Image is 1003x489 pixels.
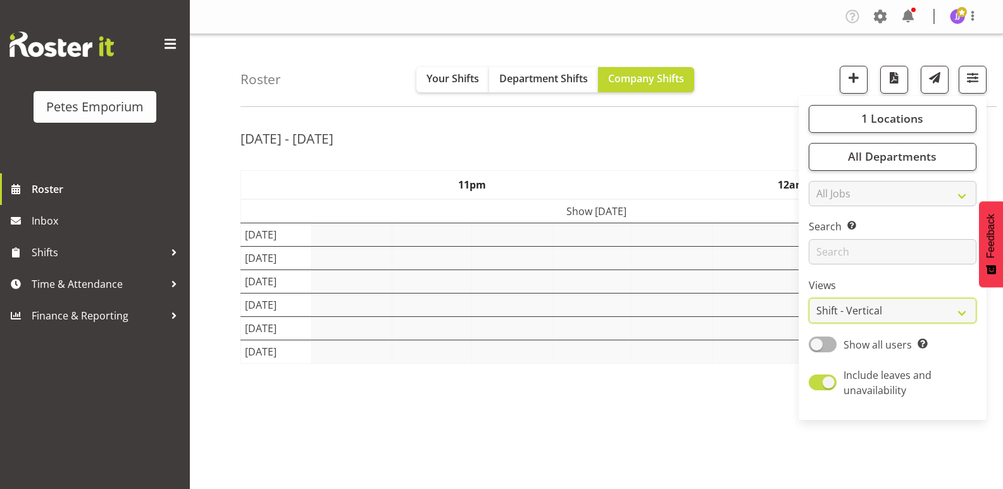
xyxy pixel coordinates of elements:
td: [DATE] [241,293,312,316]
button: All Departments [809,143,976,171]
span: Inbox [32,211,184,230]
span: 1 Locations [861,111,923,126]
span: Shifts [32,243,165,262]
td: [DATE] [241,269,312,293]
td: [DATE] [241,223,312,246]
h2: [DATE] - [DATE] [240,130,333,147]
span: Finance & Reporting [32,306,165,325]
div: Petes Emporium [46,97,144,116]
th: 11pm [312,170,632,199]
th: 12am [632,170,952,199]
td: [DATE] [241,340,312,363]
img: janelle-jonkers702.jpg [950,9,965,24]
button: Filter Shifts [959,66,987,94]
span: Time & Attendance [32,275,165,294]
span: All Departments [848,149,937,164]
span: Roster [32,180,184,199]
img: Rosterit website logo [9,32,114,57]
button: Add a new shift [840,66,868,94]
h4: Roster [240,72,281,87]
td: [DATE] [241,316,312,340]
td: Show [DATE] [241,199,952,223]
button: Department Shifts [489,67,598,92]
input: Search [809,239,976,264]
span: Department Shifts [499,71,588,85]
span: Show all users [844,338,912,352]
span: Include leaves and unavailability [844,368,931,397]
label: Views [809,278,976,293]
button: Your Shifts [416,67,489,92]
button: Company Shifts [598,67,694,92]
button: 1 Locations [809,105,976,133]
button: Download a PDF of the roster according to the set date range. [880,66,908,94]
label: Search [809,219,976,234]
button: Feedback - Show survey [979,201,1003,287]
span: Feedback [985,214,997,258]
span: Company Shifts [608,71,684,85]
td: [DATE] [241,246,312,269]
button: Send a list of all shifts for the selected filtered period to all rostered employees. [921,66,949,94]
span: Your Shifts [427,71,479,85]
